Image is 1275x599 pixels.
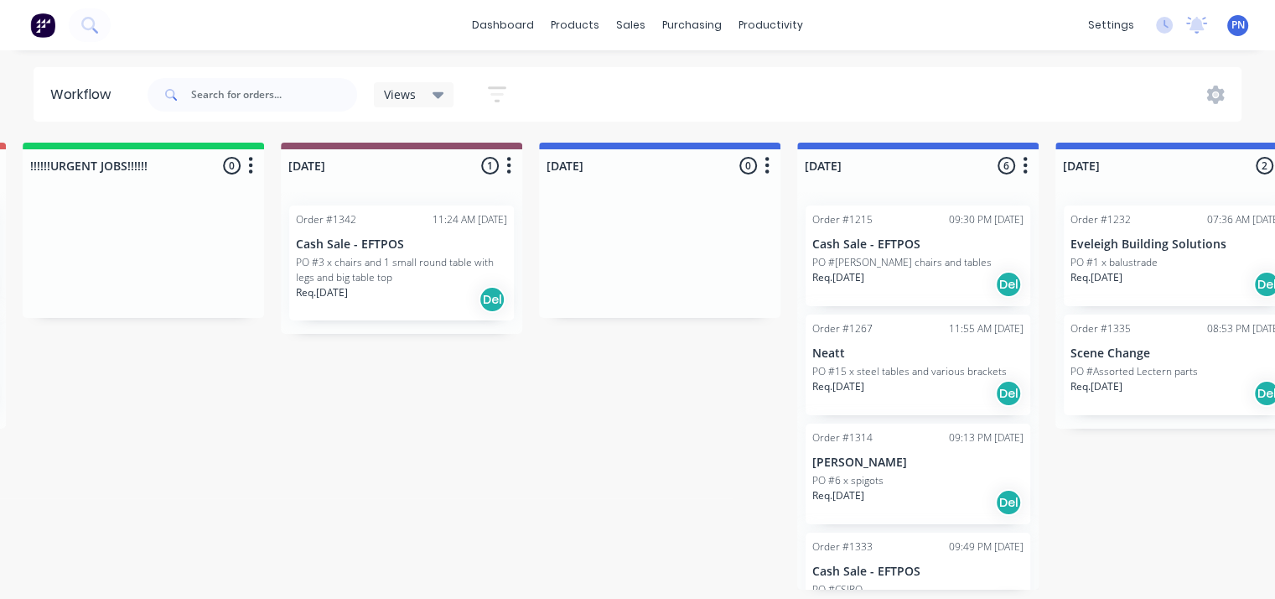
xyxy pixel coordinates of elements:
[1070,255,1158,270] p: PO #1 x balustrade
[995,380,1022,407] div: Del
[1070,321,1131,336] div: Order #1335
[812,379,864,394] p: Req. [DATE]
[384,86,416,103] span: Views
[433,212,507,227] div: 11:24 AM [DATE]
[812,565,1024,579] p: Cash Sale - EFTPOS
[1070,270,1122,285] p: Req. [DATE]
[812,456,1024,470] p: [PERSON_NAME]
[479,286,505,313] div: Del
[654,13,730,38] div: purchasing
[191,78,357,112] input: Search for orders...
[949,430,1024,445] div: 09:13 PM [DATE]
[1070,364,1198,379] p: PO #Assorted Lectern parts
[995,489,1022,516] div: Del
[949,539,1024,555] div: 09:49 PM [DATE]
[812,364,1007,379] p: PO #15 x steel tables and various brackets
[812,321,873,336] div: Order #1267
[812,270,864,285] p: Req. [DATE]
[50,85,119,105] div: Workflow
[296,237,507,252] p: Cash Sale - EFTPOS
[812,539,873,555] div: Order #1333
[464,13,542,38] a: dashboard
[812,430,873,445] div: Order #1314
[812,473,884,488] p: PO #6 x spigots
[1070,212,1131,227] div: Order #1232
[812,582,863,597] p: PO #CSIRO
[542,13,608,38] div: products
[1080,13,1143,38] div: settings
[812,488,864,503] p: Req. [DATE]
[806,315,1030,415] div: Order #126711:55 AM [DATE]NeattPO #15 x steel tables and various bracketsReq.[DATE]Del
[995,271,1022,298] div: Del
[730,13,811,38] div: productivity
[812,237,1024,252] p: Cash Sale - EFTPOS
[949,321,1024,336] div: 11:55 AM [DATE]
[296,255,507,285] p: PO #3 x chairs and 1 small round table with legs and big table top
[812,346,1024,361] p: Neatt
[949,212,1024,227] div: 09:30 PM [DATE]
[296,212,356,227] div: Order #1342
[812,255,992,270] p: PO #[PERSON_NAME] chairs and tables
[289,206,514,320] div: Order #134211:24 AM [DATE]Cash Sale - EFTPOSPO #3 x chairs and 1 small round table with legs and ...
[806,206,1030,306] div: Order #121509:30 PM [DATE]Cash Sale - EFTPOSPO #[PERSON_NAME] chairs and tablesReq.[DATE]Del
[806,424,1030,524] div: Order #131409:13 PM [DATE][PERSON_NAME]PO #6 x spigotsReq.[DATE]Del
[1070,379,1122,394] p: Req. [DATE]
[608,13,654,38] div: sales
[812,212,873,227] div: Order #1215
[1231,18,1245,33] span: PN
[296,285,348,300] p: Req. [DATE]
[30,13,55,38] img: Factory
